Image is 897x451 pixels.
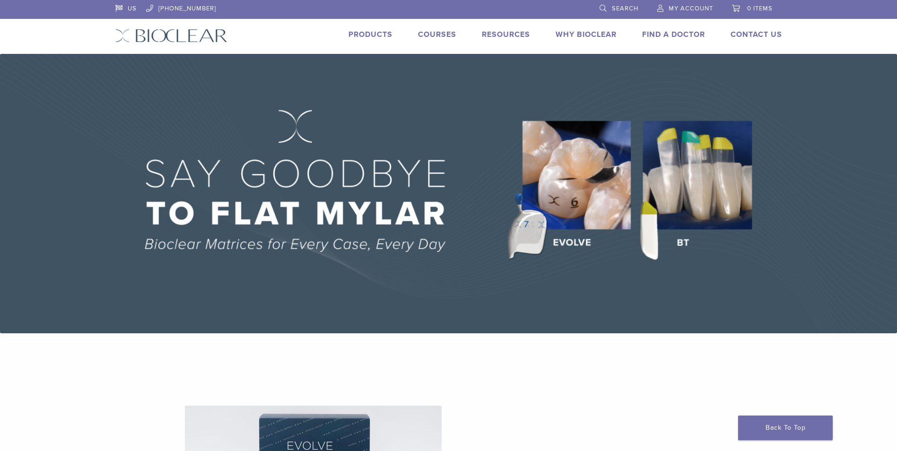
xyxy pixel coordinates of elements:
[669,5,713,12] span: My Account
[482,30,530,39] a: Resources
[115,29,227,43] img: Bioclear
[731,30,782,39] a: Contact Us
[642,30,705,39] a: Find A Doctor
[738,416,833,440] a: Back To Top
[418,30,456,39] a: Courses
[348,30,392,39] a: Products
[612,5,638,12] span: Search
[747,5,773,12] span: 0 items
[556,30,617,39] a: Why Bioclear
